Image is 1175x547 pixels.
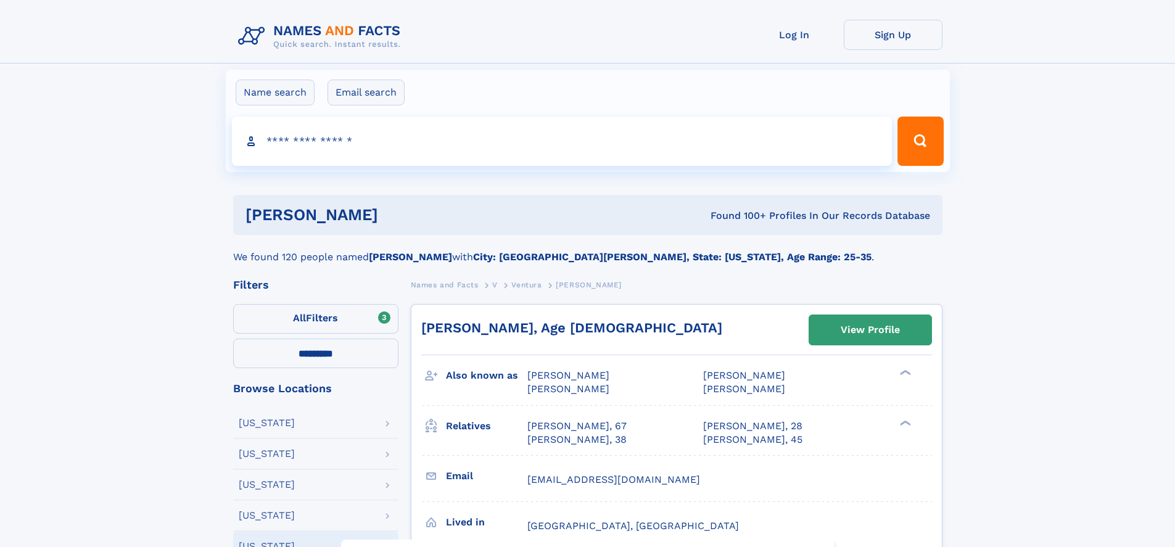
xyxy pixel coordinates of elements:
[473,251,872,263] b: City: [GEOGRAPHIC_DATA][PERSON_NAME], State: [US_STATE], Age Range: 25-35
[745,20,844,50] a: Log In
[446,365,527,386] h3: Also known as
[544,209,930,223] div: Found 100+ Profiles In Our Records Database
[527,419,627,433] a: [PERSON_NAME], 67
[527,383,609,395] span: [PERSON_NAME]
[527,520,739,532] span: [GEOGRAPHIC_DATA], [GEOGRAPHIC_DATA]
[844,20,942,50] a: Sign Up
[446,416,527,437] h3: Relatives
[233,383,398,394] div: Browse Locations
[245,207,545,223] h1: [PERSON_NAME]
[703,369,785,381] span: [PERSON_NAME]
[897,369,912,377] div: ❯
[328,80,405,105] label: Email search
[446,466,527,487] h3: Email
[446,512,527,533] h3: Lived in
[527,369,609,381] span: [PERSON_NAME]
[239,418,295,428] div: [US_STATE]
[897,117,943,166] button: Search Button
[232,117,893,166] input: search input
[421,320,722,335] a: [PERSON_NAME], Age [DEMOGRAPHIC_DATA]
[511,281,542,289] span: Ventura
[527,474,700,485] span: [EMAIL_ADDRESS][DOMAIN_NAME]
[239,480,295,490] div: [US_STATE]
[233,304,398,334] label: Filters
[236,80,315,105] label: Name search
[897,419,912,427] div: ❯
[556,281,622,289] span: [PERSON_NAME]
[492,277,498,292] a: V
[369,251,452,263] b: [PERSON_NAME]
[293,312,306,324] span: All
[703,433,802,446] a: [PERSON_NAME], 45
[841,316,900,344] div: View Profile
[809,315,931,345] a: View Profile
[511,277,542,292] a: Ventura
[703,383,785,395] span: [PERSON_NAME]
[527,433,627,446] a: [PERSON_NAME], 38
[411,277,479,292] a: Names and Facts
[239,511,295,520] div: [US_STATE]
[239,449,295,459] div: [US_STATE]
[233,235,942,265] div: We found 120 people named with .
[233,20,411,53] img: Logo Names and Facts
[492,281,498,289] span: V
[703,419,802,433] a: [PERSON_NAME], 28
[233,279,398,290] div: Filters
